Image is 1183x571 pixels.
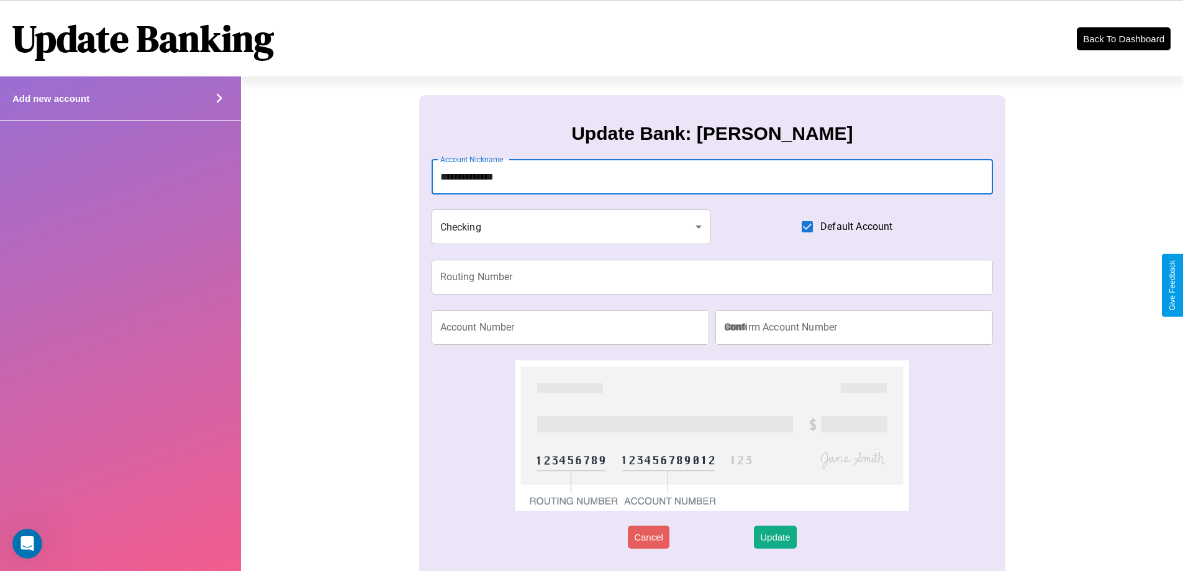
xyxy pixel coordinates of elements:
h3: Update Bank: [PERSON_NAME] [571,123,853,144]
img: check [515,360,909,511]
button: Back To Dashboard [1077,27,1171,50]
h1: Update Banking [12,13,274,64]
div: Give Feedback [1168,260,1177,311]
div: Checking [432,209,711,244]
button: Update [754,526,796,549]
span: Default Account [820,219,892,234]
label: Account Nickname [440,154,504,165]
iframe: Intercom live chat [12,529,42,559]
button: Cancel [628,526,669,549]
h4: Add new account [12,93,89,104]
